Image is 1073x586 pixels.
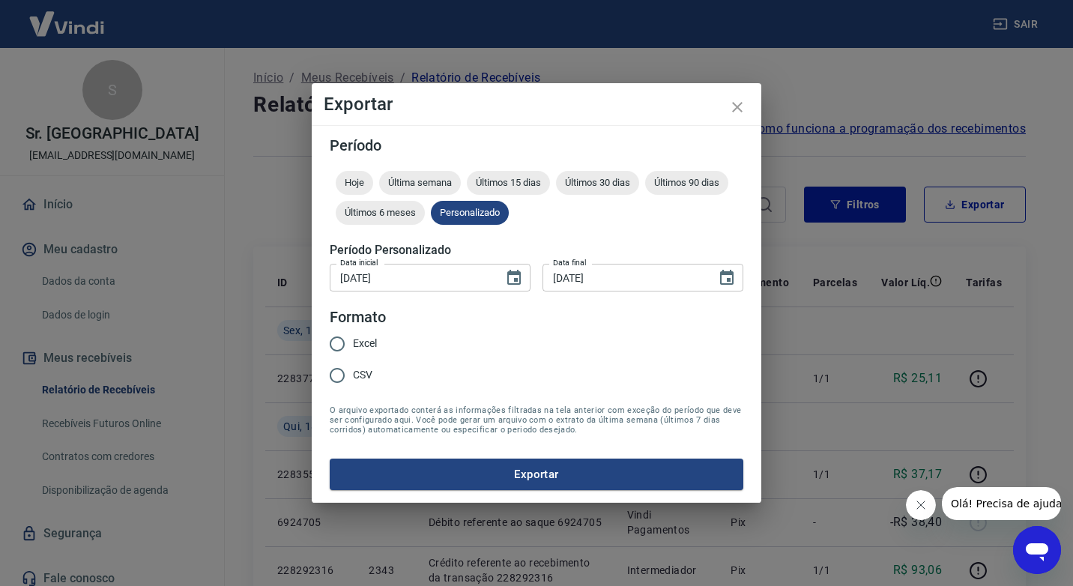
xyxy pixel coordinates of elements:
[330,243,743,258] h5: Período Personalizado
[330,306,386,328] legend: Formato
[542,264,706,292] input: DD/MM/YYYY
[645,171,728,195] div: Últimos 90 dias
[499,263,529,293] button: Choose date, selected date is 17 de set de 2025
[556,171,639,195] div: Últimos 30 dias
[553,257,587,268] label: Data final
[336,207,425,218] span: Últimos 6 meses
[324,95,749,113] h4: Exportar
[330,459,743,490] button: Exportar
[353,336,377,351] span: Excel
[556,177,639,188] span: Últimos 30 dias
[336,201,425,225] div: Últimos 6 meses
[379,177,461,188] span: Última semana
[340,257,378,268] label: Data inicial
[336,171,373,195] div: Hoje
[467,171,550,195] div: Últimos 15 dias
[719,89,755,125] button: close
[330,405,743,435] span: O arquivo exportado conterá as informações filtradas na tela anterior com exceção do período que ...
[330,138,743,153] h5: Período
[645,177,728,188] span: Últimos 90 dias
[942,487,1061,520] iframe: Mensagem da empresa
[712,263,742,293] button: Choose date, selected date is 19 de set de 2025
[467,177,550,188] span: Últimos 15 dias
[431,207,509,218] span: Personalizado
[9,10,126,22] span: Olá! Precisa de ajuda?
[379,171,461,195] div: Última semana
[1013,526,1061,574] iframe: Botão para abrir a janela de mensagens
[330,264,493,292] input: DD/MM/YYYY
[431,201,509,225] div: Personalizado
[906,490,936,520] iframe: Fechar mensagem
[336,177,373,188] span: Hoje
[353,367,372,383] span: CSV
